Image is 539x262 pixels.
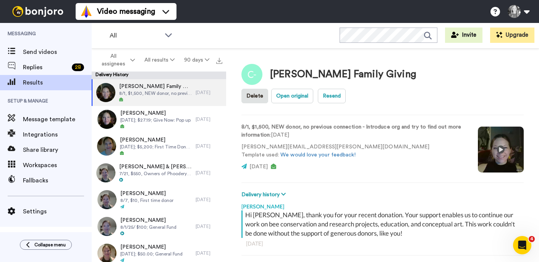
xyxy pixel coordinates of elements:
span: Fallbacks [23,176,92,185]
span: Share library [23,145,92,155]
div: [PERSON_NAME] Family Giving [270,69,416,80]
div: [DATE] [196,90,222,96]
span: [PERSON_NAME] [120,216,176,224]
span: 8/1/25/ $100; General Fund [120,224,176,230]
button: Export all results that match these filters now. [214,54,225,66]
button: All assignees [93,49,140,71]
button: Resend [318,89,346,103]
img: 618f847b-0776-4f63-b73c-6aac2a853b36-thumb.jpg [97,190,117,209]
span: Send videos [23,47,92,57]
p: : [DATE] [241,123,466,139]
span: [DATE]; $27.19; Give Now: Pop up [120,117,191,123]
span: All assignees [98,52,129,68]
img: c99ade79-9a01-42d9-a53b-70e111632b8d-thumb.jpg [96,83,115,102]
div: [DATE] [196,223,222,229]
span: [PERSON_NAME] [120,190,173,197]
button: Upgrade [490,28,534,43]
span: [DATE]; $50.00; General Fund [120,251,183,257]
span: Settings [23,207,92,216]
a: [PERSON_NAME] & [PERSON_NAME]7/21, $550, Owners of Phoodery who hosted the pints for a purpose ev... [92,159,226,186]
span: Replies [23,63,69,72]
div: 28 [72,63,84,71]
span: Workspaces [23,161,92,170]
a: [PERSON_NAME] Family Giving8/1, $1,500, NEW donor, no previous connection - Introduce org and try... [92,79,226,106]
span: 4 [529,236,535,242]
span: [PERSON_NAME] & [PERSON_NAME] [119,163,192,171]
p: [PERSON_NAME][EMAIL_ADDRESS][PERSON_NAME][DOMAIN_NAME] Template used: [241,143,466,159]
a: [PERSON_NAME]8/1/25/ $100; General Fund[DATE] [92,213,226,240]
span: 8/1, $1,500, NEW donor, no previous connection - Introduce org and try to find out more information [119,90,192,96]
button: Open original [271,89,313,103]
div: [DATE] [196,197,222,203]
span: [PERSON_NAME] Family Giving [119,83,192,90]
div: [DATE] [246,240,519,247]
div: [DATE] [196,170,222,176]
span: 7/21, $550, Owners of Phoodery who hosted the pints for a purpose event on [DATE] [119,171,192,177]
img: c6a124e8-3ce8-4372-a6c9-6952fe47aba4-thumb.jpg [96,163,115,182]
span: Results [23,78,92,87]
img: 962ec35b-18be-4236-9f60-770e02cd3159-thumb.jpg [97,217,117,236]
span: Video messaging [97,6,155,17]
span: [PERSON_NAME] [120,136,192,144]
img: 35abdbbd-f426-47ee-9259-159c9b717f2e-thumb.jpg [97,137,116,156]
span: [PERSON_NAME] [120,109,191,117]
button: All results [140,53,180,67]
div: [DATE] [196,116,222,122]
span: Collapse menu [34,242,66,248]
img: bj-logo-header-white.svg [9,6,66,17]
a: [PERSON_NAME]8/7, $10, First time donor[DATE] [92,186,226,213]
div: Hi [PERSON_NAME], thank you for your recent donation. Your support enables us to continue our wor... [245,210,522,238]
div: [DATE] [196,250,222,256]
button: Delivery history [241,190,288,199]
button: 90 days [179,53,214,67]
button: Invite [445,28,482,43]
div: Delivery History [92,72,226,79]
a: We would love your feedback! [280,152,356,158]
span: [DATE] [249,164,268,169]
a: [PERSON_NAME][DATE]; $5,200; First Time Donor, General Fund[DATE] [92,133,226,159]
img: vm-color.svg [80,5,92,18]
span: [PERSON_NAME] [120,243,183,251]
img: Image of Craig - Safian Family Giving [241,64,262,85]
span: [DATE]; $5,200; First Time Donor, General Fund [120,144,192,150]
div: [PERSON_NAME] [241,199,524,210]
div: [DATE] [196,143,222,149]
iframe: Intercom live chat [513,236,531,254]
button: Collapse menu [20,240,72,250]
span: Integrations [23,130,92,139]
span: Message template [23,115,92,124]
a: [PERSON_NAME][DATE]; $27.19; Give Now: Pop up[DATE] [92,106,226,133]
button: Delete [241,89,268,103]
span: All [110,31,161,40]
img: export.svg [216,58,222,64]
span: 8/7, $10, First time donor [120,197,173,203]
img: f94b11e5-2fa6-43b2-8012-ef24d070e2cd-thumb.jpg [97,110,117,129]
strong: 8/1, $1,500, NEW donor, no previous connection - Introduce org and try to find out more information [241,124,461,138]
